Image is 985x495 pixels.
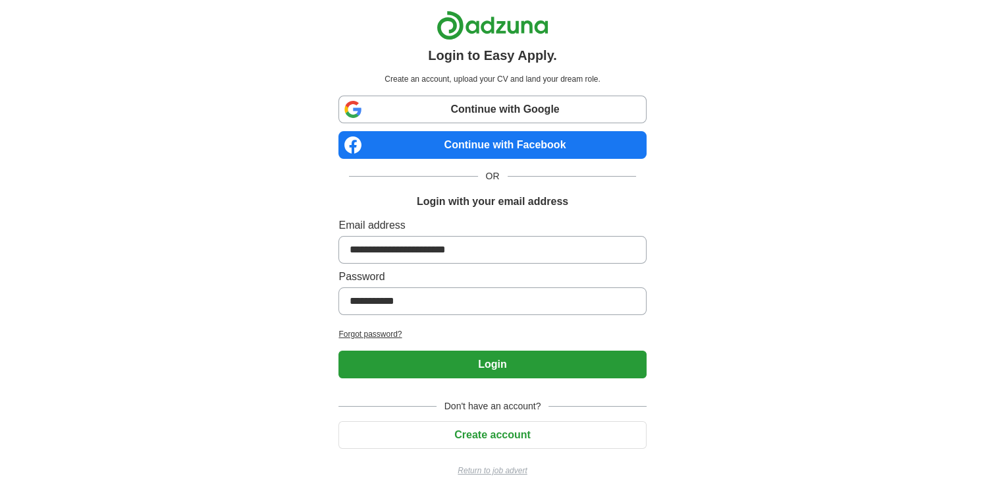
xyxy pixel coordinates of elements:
label: Password [338,269,646,285]
a: Create account [338,429,646,440]
img: Adzuna logo [437,11,548,40]
a: Forgot password? [338,328,646,340]
h1: Login with your email address [417,194,568,210]
a: Return to job advert [338,465,646,477]
p: Create an account, upload your CV and land your dream role. [341,73,643,85]
span: Don't have an account? [437,399,549,413]
label: Email address [338,218,646,233]
button: Create account [338,421,646,449]
a: Continue with Facebook [338,131,646,159]
button: Login [338,351,646,378]
a: Continue with Google [338,96,646,123]
h1: Login to Easy Apply. [428,45,557,65]
span: OR [478,169,508,183]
